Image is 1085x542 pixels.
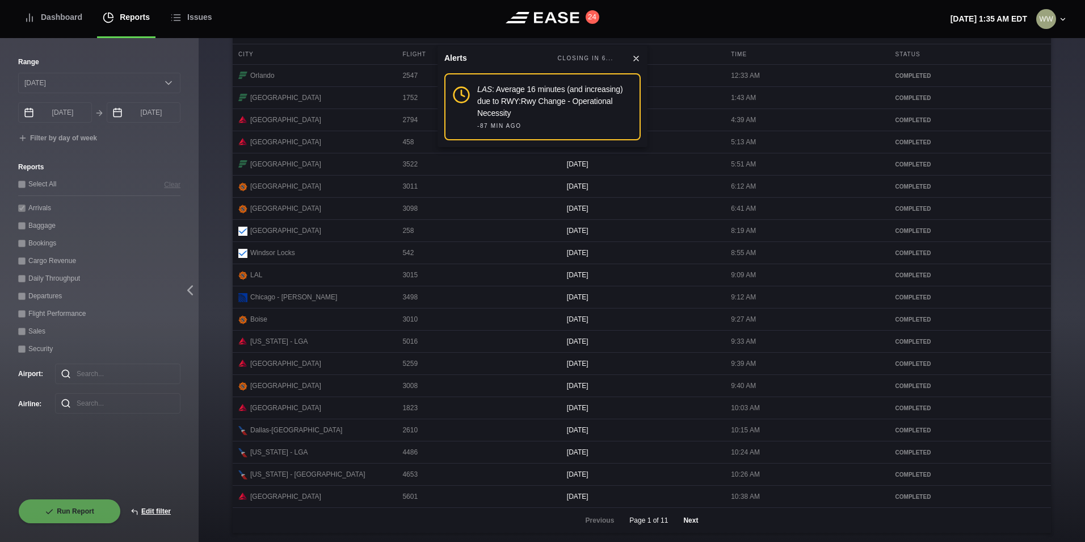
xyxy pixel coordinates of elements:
[477,122,522,130] div: -87 MIN AGO
[402,382,418,390] span: 3008
[402,315,418,323] span: 3010
[250,425,342,435] span: Dallas-[GEOGRAPHIC_DATA]
[895,249,1045,257] div: COMPLETED
[477,84,633,119] div: : Average 16 minutes (and increasing) due to RWY:Rwy Change - Operational Necessity
[731,448,760,456] span: 10:24 AM
[895,470,1045,479] div: COMPLETED
[895,94,1045,102] div: COMPLETED
[895,315,1045,324] div: COMPLETED
[561,308,722,330] div: [DATE]
[561,153,722,175] div: [DATE]
[586,10,599,24] button: 24
[561,353,722,374] div: [DATE]
[397,44,558,64] div: Flight
[895,72,1045,80] div: COMPLETED
[895,205,1045,213] div: COMPLETED
[561,464,722,485] div: [DATE]
[890,44,1051,64] div: Status
[895,116,1045,124] div: COMPLETED
[731,182,756,190] span: 6:12 AM
[895,160,1045,169] div: COMPLETED
[55,364,180,384] input: Search...
[561,397,722,419] div: [DATE]
[561,441,722,463] div: [DATE]
[731,382,756,390] span: 9:40 AM
[18,57,180,67] label: Range
[402,293,418,301] span: 3498
[107,102,180,123] input: mm/dd/yyyy
[402,360,418,368] span: 5259
[164,178,180,190] button: Clear
[402,205,418,212] span: 3098
[250,292,337,302] span: Chicago - [PERSON_NAME]
[731,470,760,478] span: 10:26 AM
[561,486,722,507] div: [DATE]
[402,227,414,235] span: 258
[895,227,1045,235] div: COMPLETED
[731,160,756,168] span: 5:51 AM
[561,264,722,286] div: [DATE]
[402,138,414,146] span: 458
[121,499,180,524] button: Edit filter
[250,469,365,480] span: [US_STATE] - [GEOGRAPHIC_DATA]
[895,138,1045,147] div: COMPLETED
[731,72,760,80] span: 12:33 AM
[731,293,756,301] span: 9:12 AM
[402,160,418,168] span: 3522
[895,337,1045,346] div: COMPLETED
[250,403,321,413] span: [GEOGRAPHIC_DATA]
[477,85,492,94] em: LAS
[250,70,275,81] span: Orlando
[895,382,1045,390] div: COMPLETED
[402,249,414,257] span: 542
[250,491,321,502] span: [GEOGRAPHIC_DATA]
[561,176,722,197] div: [DATE]
[18,399,37,409] label: Airline :
[18,162,180,172] label: Reports
[731,271,756,279] span: 9:09 AM
[18,369,37,379] label: Airport :
[250,115,321,125] span: [GEOGRAPHIC_DATA]
[233,44,394,64] div: City
[561,286,722,308] div: [DATE]
[731,360,756,368] span: 9:39 AM
[561,44,722,64] div: Date
[731,205,756,212] span: 6:41 AM
[725,44,886,64] div: Time
[731,337,756,345] span: 9:33 AM
[731,227,756,235] span: 8:19 AM
[674,508,708,533] button: Next
[561,419,722,441] div: [DATE]
[731,116,756,124] span: 4:39 AM
[629,515,668,526] span: Page 1 of 11
[402,72,418,80] span: 2547
[55,393,180,414] input: Search...
[402,448,418,456] span: 4486
[402,94,418,102] span: 1752
[250,93,321,103] span: [GEOGRAPHIC_DATA]
[895,182,1045,191] div: COMPLETED
[18,102,92,123] input: mm/dd/yyyy
[250,358,321,369] span: [GEOGRAPHIC_DATA]
[895,404,1045,412] div: COMPLETED
[731,315,756,323] span: 9:27 AM
[558,54,613,63] div: CLOSING IN 6...
[402,337,418,345] span: 5016
[250,159,321,169] span: [GEOGRAPHIC_DATA]
[250,447,308,457] span: [US_STATE] - LGA
[402,182,418,190] span: 3011
[731,94,756,102] span: 1:43 AM
[561,375,722,397] div: [DATE]
[895,271,1045,280] div: COMPLETED
[250,248,295,258] span: Windsor Locks
[250,203,321,214] span: [GEOGRAPHIC_DATA]
[402,470,418,478] span: 4653
[895,426,1045,435] div: COMPLETED
[250,181,321,191] span: [GEOGRAPHIC_DATA]
[444,52,467,64] div: Alerts
[18,134,97,143] button: Filter by day of week
[731,138,756,146] span: 5:13 AM
[895,448,1045,457] div: COMPLETED
[250,226,321,236] span: [GEOGRAPHIC_DATA]
[561,198,722,219] div: [DATE]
